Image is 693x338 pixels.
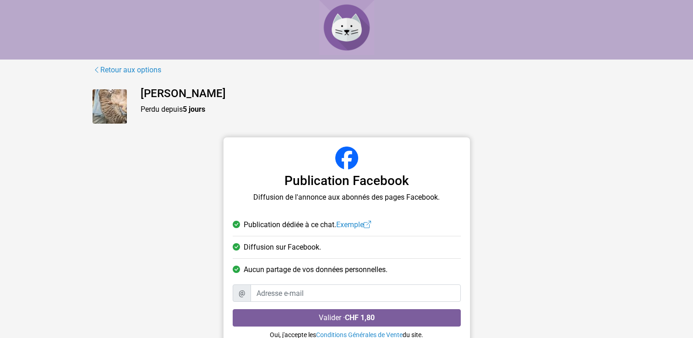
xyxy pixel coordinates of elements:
[233,309,461,327] button: Valider ·CHF 1,80
[335,147,358,169] img: Facebook
[244,264,387,275] span: Aucun partage de vos données personnelles.
[141,104,601,115] p: Perdu depuis
[233,192,461,203] p: Diffusion de l'annonce aux abonnés des pages Facebook.
[141,87,601,100] h4: [PERSON_NAME]
[345,313,375,322] strong: CHF 1,80
[233,284,251,302] span: @
[244,219,371,230] span: Publication dédiée à ce chat.
[244,242,321,253] span: Diffusion sur Facebook.
[93,64,162,76] a: Retour aux options
[233,173,461,189] h3: Publication Facebook
[251,284,461,302] input: Adresse e-mail
[336,220,371,229] a: Exemple
[183,105,205,114] strong: 5 jours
